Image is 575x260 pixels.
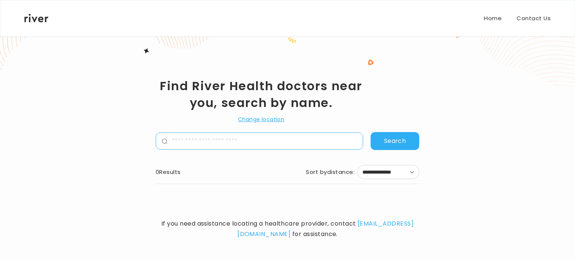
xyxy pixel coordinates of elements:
[327,167,353,177] span: distance
[371,132,419,150] button: Search
[156,77,366,111] h1: Find River Health doctors near you, search by name.
[306,167,355,177] div: Sort by :
[238,115,284,124] button: Change location
[517,13,551,24] a: Contact Us
[484,13,502,24] a: Home
[156,167,181,177] div: 0 Results
[156,218,419,239] span: If you need assistance locating a healthcare provider, contact for assistance.
[167,133,363,149] input: name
